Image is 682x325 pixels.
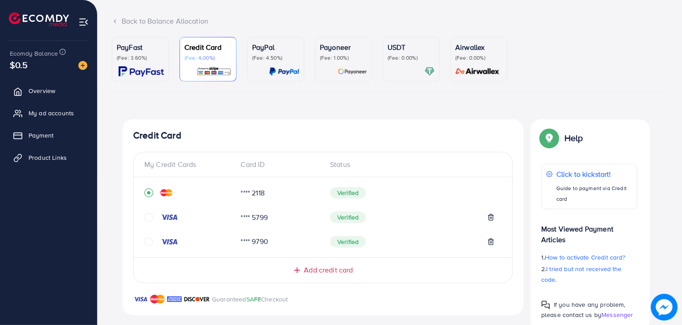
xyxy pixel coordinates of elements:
img: image [651,294,678,321]
span: Verified [330,211,366,223]
p: 1. [541,252,637,263]
p: (Fee: 3.60%) [117,54,164,61]
a: Overview [7,82,90,100]
p: Airwallex [455,42,502,53]
span: Add credit card [304,265,353,275]
div: Card ID [234,159,323,170]
img: credit [160,238,178,245]
a: My ad accounts [7,104,90,122]
span: Verified [330,187,366,199]
p: Guaranteed Checkout [212,294,288,305]
a: Payment [7,126,90,144]
div: My Credit Cards [144,159,234,170]
img: menu [78,17,89,27]
img: card [453,66,502,77]
img: card [338,66,367,77]
a: Product Links [7,149,90,167]
img: brand [167,294,182,305]
span: Payment [29,131,53,140]
span: Overview [29,86,55,95]
span: How to activate Credit card? [545,253,625,262]
img: Popup guide [541,301,550,309]
p: Payoneer [320,42,367,53]
div: Status [323,159,502,170]
p: (Fee: 4.50%) [252,54,299,61]
img: credit [160,189,172,196]
span: My ad accounts [29,109,74,118]
p: PayFast [117,42,164,53]
img: Popup guide [541,130,557,146]
svg: circle [144,213,153,222]
p: (Fee: 0.00%) [455,54,502,61]
p: Most Viewed Payment Articles [541,216,637,245]
svg: record circle [144,188,153,197]
span: Messenger [601,310,633,319]
img: brand [184,294,210,305]
p: (Fee: 4.00%) [184,54,232,61]
p: 2. [541,264,637,285]
p: Guide to payment via Credit card [556,183,633,204]
img: brand [133,294,148,305]
img: brand [150,294,165,305]
span: SAFE [246,295,261,304]
p: (Fee: 1.00%) [320,54,367,61]
svg: circle [144,237,153,246]
h4: Credit Card [133,130,513,141]
span: I tried but not received the code. [541,264,622,284]
span: Verified [330,236,366,248]
img: image [78,61,87,70]
span: $0.5 [10,58,28,71]
img: card [196,66,232,77]
p: USDT [388,42,435,53]
div: Back to Balance Allocation [112,16,668,26]
img: logo [9,12,69,26]
img: card [269,66,299,77]
span: Product Links [29,153,67,162]
p: Help [564,133,583,143]
p: Click to kickstart! [556,169,633,179]
span: Ecomdy Balance [10,49,58,58]
img: credit [160,214,178,221]
p: PayPal [252,42,299,53]
span: If you have any problem, please contact us by [541,300,625,319]
img: card [425,66,435,77]
p: (Fee: 0.00%) [388,54,435,61]
img: card [118,66,164,77]
p: Credit Card [184,42,232,53]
